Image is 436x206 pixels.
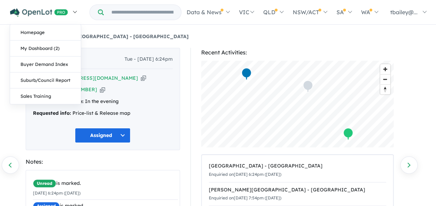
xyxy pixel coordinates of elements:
div: Map marker [302,80,313,93]
div: Map marker [241,68,251,80]
div: [PERSON_NAME][GEOGRAPHIC_DATA] - [GEOGRAPHIC_DATA] [209,186,386,194]
a: [PHONE_NUMBER] [50,86,97,93]
small: [DATE] 6:24pm ([DATE]) [33,190,80,196]
div: Price-list & Release map [33,109,173,118]
a: Homepage [10,25,81,41]
button: Assigned [75,128,130,143]
strong: Requested info: [33,110,71,116]
div: In the evening [33,97,173,106]
nav: breadcrumb [26,33,411,41]
div: Recent Activities: [201,48,394,57]
small: Enquiried on [DATE] 7:54pm ([DATE]) [209,195,281,200]
button: Zoom out [380,74,390,84]
div: is marked. [33,179,178,188]
div: [GEOGRAPHIC_DATA] - [GEOGRAPHIC_DATA] [209,162,386,170]
span: Zoom out [380,75,390,84]
input: Try estate name, suburb, builder or developer [105,5,180,20]
button: Copy [100,86,105,93]
div: Notes: [26,157,180,166]
button: Reset bearing to north [380,84,390,94]
a: Sales Training [10,88,81,104]
a: [GEOGRAPHIC_DATA] - [GEOGRAPHIC_DATA]Enquiried on[DATE] 6:24pm ([DATE]) [209,158,386,182]
button: Zoom in [380,64,390,74]
button: Copy [141,75,146,82]
a: My Dashboard (2) [10,41,81,57]
canvas: Map [201,61,394,147]
small: Enquiried on [DATE] 6:24pm ([DATE]) [209,172,281,177]
a: [EMAIL_ADDRESS][DOMAIN_NAME] [48,75,138,81]
span: Tue - [DATE] 6:24pm [125,55,173,63]
span: tbailey@... [390,9,418,16]
img: Openlot PRO Logo White [10,8,68,17]
a: 157Enquiries for[GEOGRAPHIC_DATA] - [GEOGRAPHIC_DATA] [26,33,189,40]
a: Suburb/Council Report [10,72,81,88]
strong: [GEOGRAPHIC_DATA] - [GEOGRAPHIC_DATA] [73,33,189,40]
span: Reset bearing to north [380,85,390,94]
span: Unread [33,179,56,188]
a: Buyer Demand Index [10,57,81,72]
div: Map marker [343,128,353,140]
